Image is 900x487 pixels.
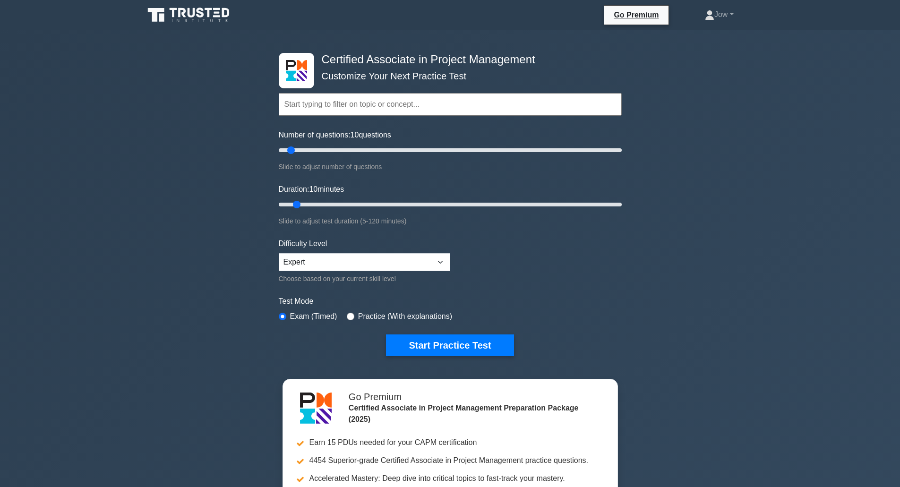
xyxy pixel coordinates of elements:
div: Slide to adjust test duration (5-120 minutes) [279,215,622,227]
label: Duration: minutes [279,184,344,195]
label: Number of questions: questions [279,129,391,141]
span: 10 [351,131,359,139]
label: Exam (Timed) [290,311,337,322]
label: Difficulty Level [279,238,327,249]
a: Go Premium [608,9,664,21]
label: Practice (With explanations) [358,311,452,322]
span: 10 [309,185,317,193]
a: Jow [682,5,756,24]
button: Start Practice Test [386,334,514,356]
div: Choose based on your current skill level [279,273,450,284]
div: Slide to adjust number of questions [279,161,622,172]
h4: Certified Associate in Project Management [318,53,575,67]
input: Start typing to filter on topic or concept... [279,93,622,116]
label: Test Mode [279,296,622,307]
